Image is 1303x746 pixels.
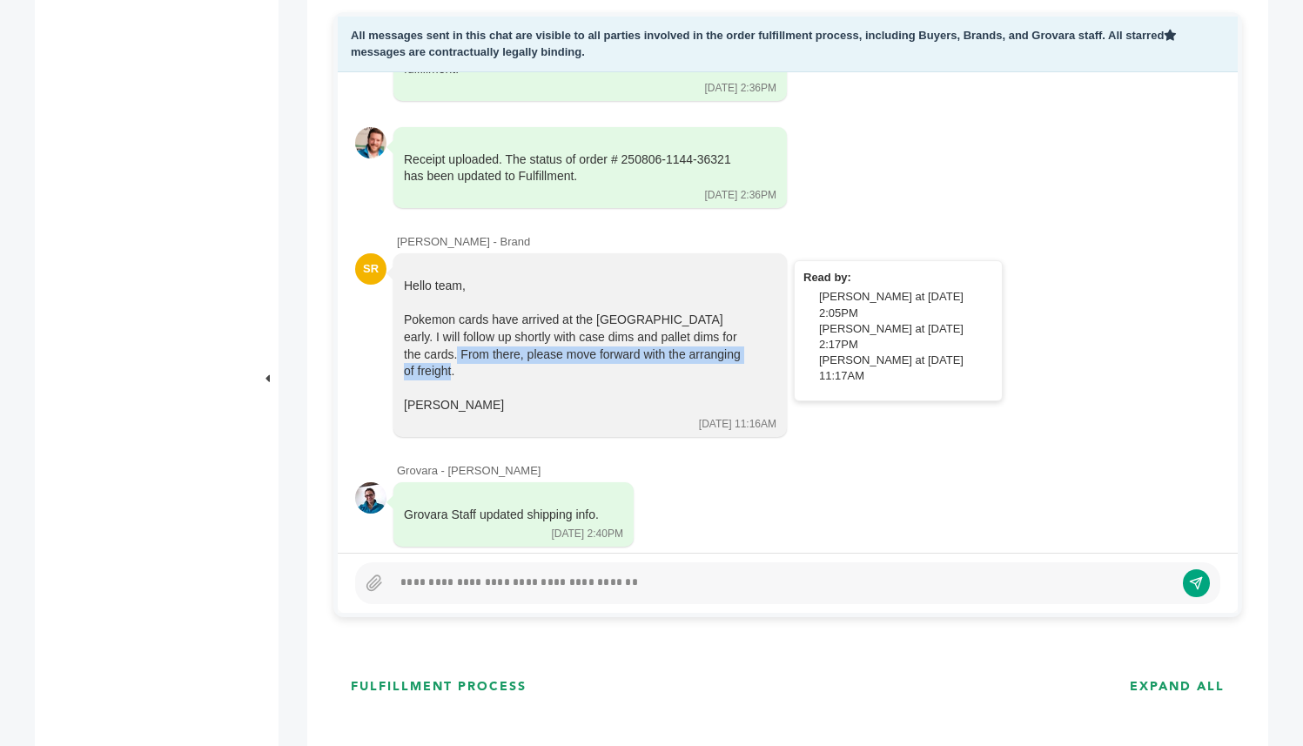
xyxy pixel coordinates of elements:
div: Receipt uploaded. The status of order # 250806-1144-36321 has been updated to Fulfillment. [404,151,752,185]
div: [PERSON_NAME] [404,397,752,414]
div: [DATE] 11:16AM [699,417,776,432]
div: Hello team, [404,278,752,414]
strong: Read by: [803,271,851,284]
div: Grovara Staff updated shipping info. [404,507,599,524]
h3: EXPAND ALL [1130,678,1225,696]
div: [PERSON_NAME] at [DATE] 11:17AM [819,353,993,384]
div: SR [355,253,386,285]
div: [DATE] 2:36PM [705,188,776,203]
h3: FULFILLMENT PROCESS [351,678,527,696]
div: [PERSON_NAME] - Brand [397,234,1220,250]
div: Pokemon cards have arrived at the [GEOGRAPHIC_DATA] early. I will follow up shortly with case dim... [404,312,752,380]
div: [DATE] 2:40PM [551,527,622,541]
div: Grovara - [PERSON_NAME] [397,463,1220,479]
div: [PERSON_NAME] at [DATE] 2:05PM [819,289,993,320]
div: [PERSON_NAME] at [DATE] 2:17PM [819,321,993,353]
div: [DATE] 2:36PM [705,81,776,96]
div: All messages sent in this chat are visible to all parties involved in the order fulfillment proce... [338,17,1238,72]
